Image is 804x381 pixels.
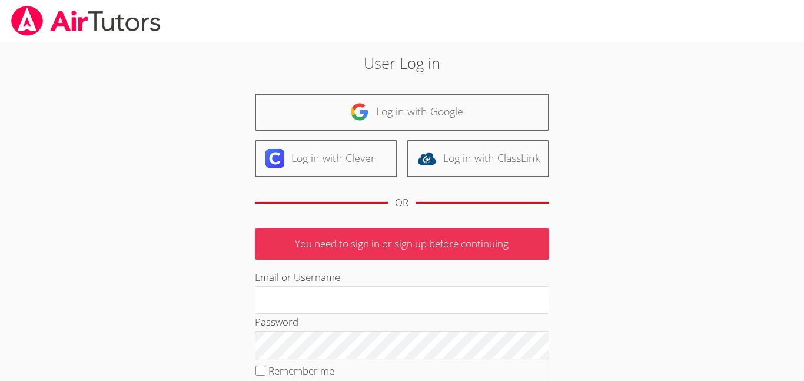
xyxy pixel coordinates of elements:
a: Log in with ClassLink [407,140,549,177]
a: Log in with Clever [255,140,397,177]
img: google-logo-50288ca7cdecda66e5e0955fdab243c47b7ad437acaf1139b6f446037453330a.svg [350,102,369,121]
img: clever-logo-6eab21bc6e7a338710f1a6ff85c0baf02591cd810cc4098c63d3a4b26e2feb20.svg [265,149,284,168]
div: OR [395,194,408,211]
img: airtutors_banner-c4298cdbf04f3fff15de1276eac7730deb9818008684d7c2e4769d2f7ddbe033.png [10,6,162,36]
a: Log in with Google [255,94,549,131]
img: classlink-logo-d6bb404cc1216ec64c9a2012d9dc4662098be43eaf13dc465df04b49fa7ab582.svg [417,149,436,168]
h2: User Log in [185,52,619,74]
label: Password [255,315,298,329]
label: Email or Username [255,270,340,284]
label: Remember me [268,364,334,377]
p: You need to sign in or sign up before continuing [255,228,549,260]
